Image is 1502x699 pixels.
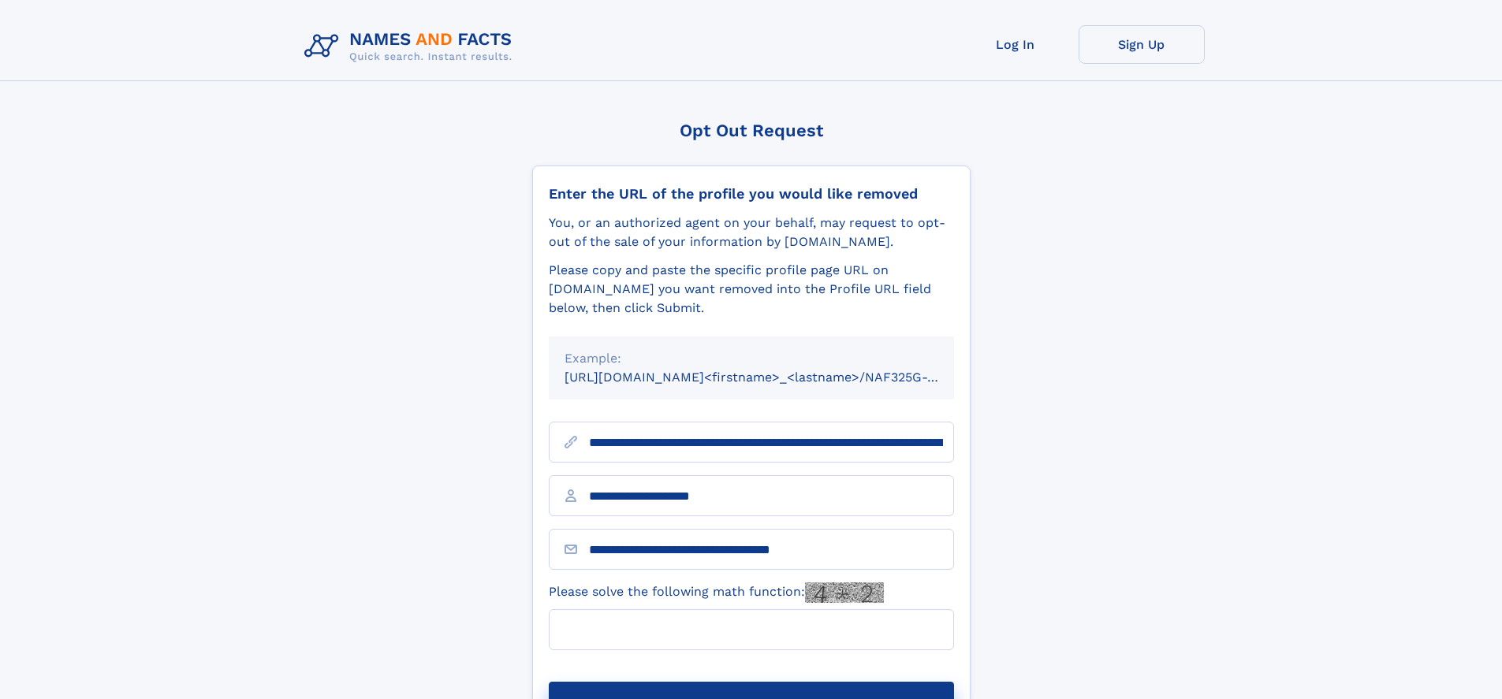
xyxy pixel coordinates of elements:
div: Example: [565,349,938,368]
small: [URL][DOMAIN_NAME]<firstname>_<lastname>/NAF325G-xxxxxxxx [565,370,984,385]
img: Logo Names and Facts [298,25,525,68]
a: Log In [952,25,1079,64]
div: Please copy and paste the specific profile page URL on [DOMAIN_NAME] you want removed into the Pr... [549,261,954,318]
a: Sign Up [1079,25,1205,64]
div: You, or an authorized agent on your behalf, may request to opt-out of the sale of your informatio... [549,214,954,251]
label: Please solve the following math function: [549,582,884,603]
div: Enter the URL of the profile you would like removed [549,185,954,203]
div: Opt Out Request [532,121,971,140]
